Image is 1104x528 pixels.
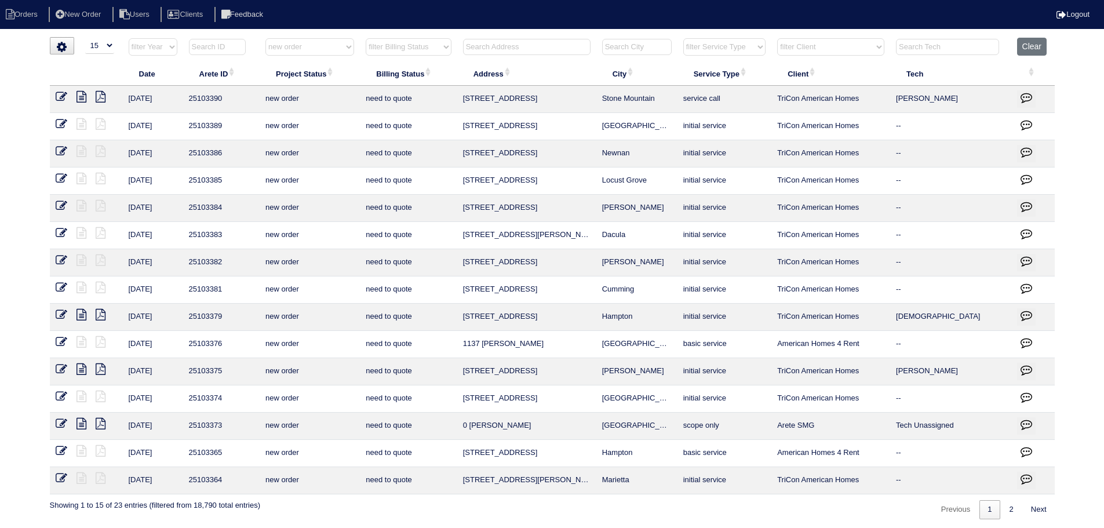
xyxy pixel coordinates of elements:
td: [STREET_ADDRESS][PERSON_NAME] [457,222,596,249]
td: [STREET_ADDRESS] [457,304,596,331]
td: [DATE] [123,331,183,358]
td: [STREET_ADDRESS][PERSON_NAME] [457,467,596,494]
td: scope only [677,413,771,440]
th: Arete ID: activate to sort column ascending [183,61,260,86]
td: [STREET_ADDRESS] [457,440,596,467]
td: need to quote [360,140,457,167]
td: [GEOGRAPHIC_DATA] [596,385,677,413]
td: basic service [677,440,771,467]
td: initial service [677,113,771,140]
td: American Homes 4 Rent [771,440,890,467]
td: [DATE] [123,385,183,413]
a: Next [1023,500,1055,519]
td: need to quote [360,167,457,195]
td: 25103389 [183,113,260,140]
td: need to quote [360,385,457,413]
a: 1 [979,500,1000,519]
td: [GEOGRAPHIC_DATA] [596,331,677,358]
td: [DATE] [123,167,183,195]
td: Hampton [596,304,677,331]
td: American Homes 4 Rent [771,331,890,358]
td: Arete SMG [771,413,890,440]
td: new order [260,113,360,140]
a: Previous [933,500,979,519]
td: initial service [677,358,771,385]
td: [DATE] [123,222,183,249]
td: new order [260,358,360,385]
td: 25103381 [183,276,260,304]
td: TriCon American Homes [771,385,890,413]
td: TriCon American Homes [771,467,890,494]
td: Dacula [596,222,677,249]
td: initial service [677,195,771,222]
td: Stone Mountain [596,86,677,113]
td: [PERSON_NAME] [596,249,677,276]
td: [DATE] [123,413,183,440]
td: 25103384 [183,195,260,222]
td: initial service [677,276,771,304]
td: [DATE] [123,440,183,467]
input: Search Tech [896,39,999,55]
td: 25103375 [183,358,260,385]
td: -- [890,113,1011,140]
li: New Order [49,7,110,23]
td: -- [890,276,1011,304]
td: basic service [677,331,771,358]
td: new order [260,467,360,494]
td: -- [890,440,1011,467]
th: : activate to sort column ascending [1011,61,1055,86]
td: TriCon American Homes [771,86,890,113]
td: -- [890,331,1011,358]
a: Clients [161,10,212,19]
li: Clients [161,7,212,23]
td: 25103385 [183,167,260,195]
td: 25103383 [183,222,260,249]
td: [PERSON_NAME] [890,358,1011,385]
td: TriCon American Homes [771,304,890,331]
td: need to quote [360,113,457,140]
td: 25103386 [183,140,260,167]
th: Billing Status: activate to sort column ascending [360,61,457,86]
td: 25103364 [183,467,260,494]
td: -- [890,167,1011,195]
th: City: activate to sort column ascending [596,61,677,86]
li: Users [112,7,159,23]
a: Logout [1056,10,1090,19]
td: TriCon American Homes [771,113,890,140]
td: [DATE] [123,467,183,494]
td: TriCon American Homes [771,358,890,385]
div: Showing 1 to 15 of 23 entries (filtered from 18,790 total entries) [50,494,260,511]
td: [DATE] [123,249,183,276]
td: new order [260,276,360,304]
td: initial service [677,167,771,195]
td: need to quote [360,86,457,113]
button: Clear [1017,38,1047,56]
td: [GEOGRAPHIC_DATA] [596,413,677,440]
td: need to quote [360,358,457,385]
td: Locust Grove [596,167,677,195]
td: 25103374 [183,385,260,413]
th: Address: activate to sort column ascending [457,61,596,86]
td: -- [890,195,1011,222]
td: [DATE] [123,86,183,113]
td: TriCon American Homes [771,195,890,222]
a: 2 [1001,500,1022,519]
td: 25103382 [183,249,260,276]
td: new order [260,304,360,331]
td: initial service [677,467,771,494]
li: Feedback [214,7,272,23]
td: [STREET_ADDRESS] [457,167,596,195]
td: [PERSON_NAME] [596,358,677,385]
td: [STREET_ADDRESS] [457,276,596,304]
td: need to quote [360,331,457,358]
td: [STREET_ADDRESS] [457,358,596,385]
td: -- [890,385,1011,413]
td: 25103365 [183,440,260,467]
td: new order [260,413,360,440]
td: new order [260,440,360,467]
td: [STREET_ADDRESS] [457,140,596,167]
td: TriCon American Homes [771,140,890,167]
td: new order [260,249,360,276]
td: -- [890,249,1011,276]
th: Tech [890,61,1011,86]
